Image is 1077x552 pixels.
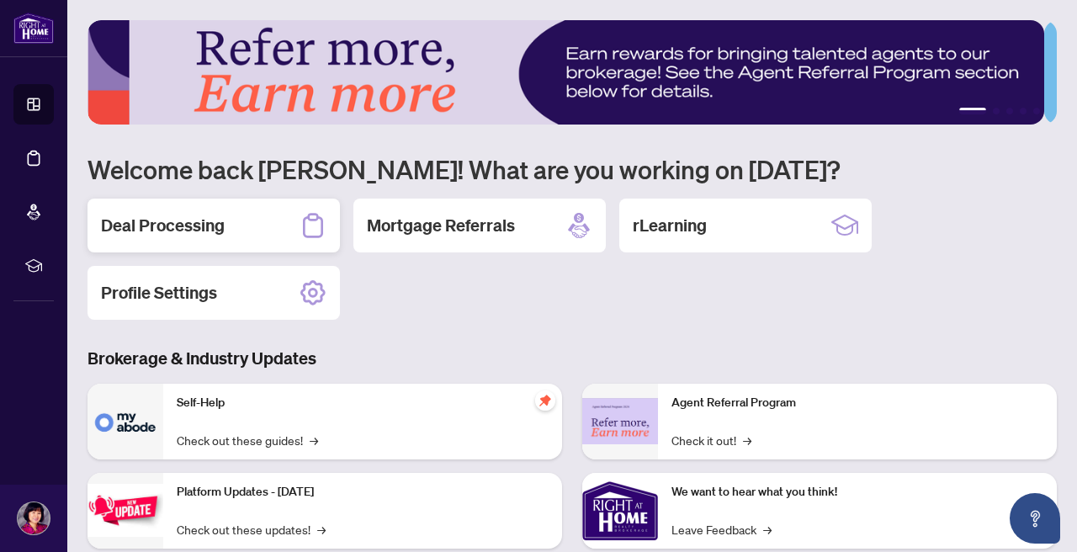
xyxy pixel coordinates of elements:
[177,483,549,502] p: Platform Updates - [DATE]
[13,13,54,44] img: logo
[633,214,707,237] h2: rLearning
[177,520,326,539] a: Check out these updates!→
[101,281,217,305] h2: Profile Settings
[582,398,658,444] img: Agent Referral Program
[177,431,318,449] a: Check out these guides!→
[88,384,163,459] img: Self-Help
[582,473,658,549] img: We want to hear what you think!
[1010,493,1060,544] button: Open asap
[993,108,1000,114] button: 2
[743,431,751,449] span: →
[101,214,225,237] h2: Deal Processing
[1033,108,1040,114] button: 5
[671,483,1043,502] p: We want to hear what you think!
[18,502,50,534] img: Profile Icon
[88,347,1057,370] h3: Brokerage & Industry Updates
[671,394,1043,412] p: Agent Referral Program
[367,214,515,237] h2: Mortgage Referrals
[671,431,751,449] a: Check it out!→
[535,390,555,411] span: pushpin
[177,394,549,412] p: Self-Help
[763,520,772,539] span: →
[671,520,772,539] a: Leave Feedback→
[88,153,1057,185] h1: Welcome back [PERSON_NAME]! What are you working on [DATE]?
[1020,108,1027,114] button: 4
[88,484,163,537] img: Platform Updates - July 21, 2025
[310,431,318,449] span: →
[1006,108,1013,114] button: 3
[317,520,326,539] span: →
[959,108,986,114] button: 1
[88,20,1044,125] img: Slide 0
